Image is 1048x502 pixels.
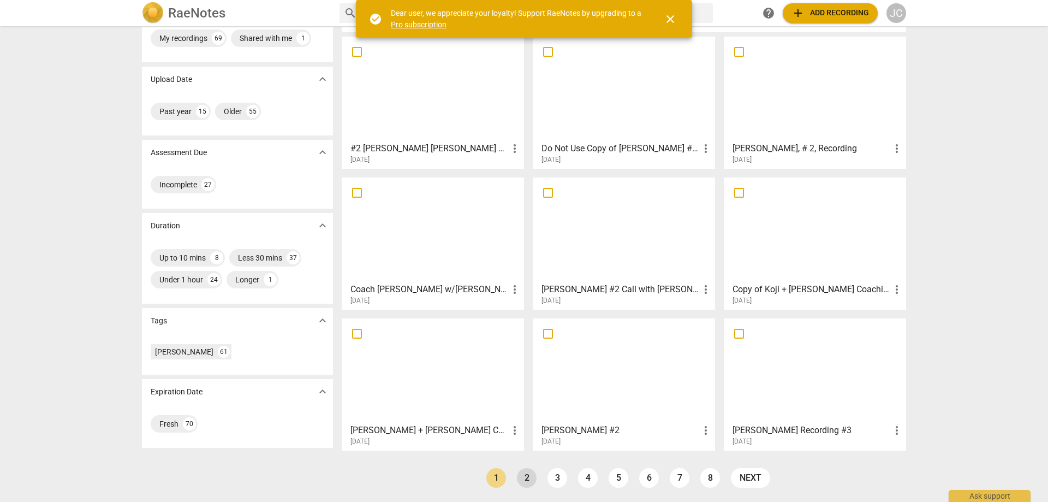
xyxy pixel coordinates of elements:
a: LogoRaeNotes [142,2,331,24]
a: Page 3 [547,468,567,488]
h3: Koji + Zach Coaching Session Audio [350,424,508,437]
span: [DATE] [541,296,561,305]
span: more_vert [699,424,712,437]
a: #2 [PERSON_NAME] [PERSON_NAME] Coaching [PERSON_NAME] [DATE][DATE] [346,40,520,164]
span: close [664,13,677,26]
span: more_vert [890,142,903,155]
span: expand_more [316,73,329,86]
span: [DATE] [541,155,561,164]
a: [PERSON_NAME] #2[DATE] [537,322,711,446]
span: [DATE] [350,296,370,305]
div: Shared with me [240,33,292,44]
button: Show more [314,144,331,161]
span: add [791,7,805,20]
button: Show more [314,71,331,87]
h2: RaeNotes [168,5,225,21]
div: My recordings [159,33,207,44]
div: 15 [196,105,209,118]
div: Dear user, we appreciate your loyalty! Support RaeNotes by upgrading to a [391,8,644,30]
div: 70 [183,417,196,430]
p: Assessment Due [151,147,207,158]
div: 69 [212,32,225,45]
a: Page 4 [578,468,598,488]
span: [DATE] [733,437,752,446]
span: more_vert [890,424,903,437]
span: more_vert [890,283,903,296]
button: Show more [314,312,331,329]
span: [DATE] [733,296,752,305]
p: Expiration Date [151,386,203,398]
span: help [762,7,775,20]
a: next [731,468,770,488]
a: Do Not Use Copy of [PERSON_NAME] #2 Call with [PERSON_NAME][DATE] [537,40,711,164]
h3: Estelle Douine, # 2, Recording [733,142,890,155]
a: [PERSON_NAME] Recording #3[DATE] [728,322,902,446]
a: Page 6 [639,468,659,488]
div: 1 [296,32,309,45]
a: Copy of Koji + [PERSON_NAME] Coaching Session Audio[DATE] [728,181,902,305]
span: more_vert [508,283,521,296]
div: 8 [210,251,223,264]
a: Page 2 [517,468,537,488]
button: Show more [314,217,331,234]
h3: Coach Anna Sosnina w/Hyacinth 7-2-25 [350,283,508,296]
span: more_vert [508,424,521,437]
div: Longer [235,274,259,285]
div: Incomplete [159,179,197,190]
button: Close [657,6,683,32]
span: Add recording [791,7,869,20]
p: Tags [151,315,167,327]
div: 27 [201,178,215,191]
div: 55 [246,105,259,118]
div: Past year [159,106,192,117]
a: [PERSON_NAME] #2 Call with [PERSON_NAME][DATE] [537,181,711,305]
p: Duration [151,220,180,232]
a: Help [759,3,778,23]
button: JC [886,3,906,23]
span: expand_more [316,219,329,232]
span: more_vert [699,283,712,296]
h3: Do Not Use Copy of Cori #2 Call with Donna [541,142,699,155]
span: [DATE] [541,437,561,446]
span: [DATE] [350,155,370,164]
span: more_vert [699,142,712,155]
span: expand_more [316,314,329,327]
div: Up to 10 mins [159,252,206,263]
a: Coach [PERSON_NAME] w/[PERSON_NAME] [DATE][DATE] [346,181,520,305]
img: Logo [142,2,164,24]
div: [PERSON_NAME] [155,346,213,357]
h3: Copy of Koji + Zach Coaching Session Audio [733,283,890,296]
div: Older [224,106,242,117]
div: Ask support [949,490,1031,502]
span: [DATE] [733,155,752,164]
h3: Cori #2 Call with Donna [541,283,699,296]
div: Less 30 mins [238,252,282,263]
span: check_circle [369,13,382,26]
a: [PERSON_NAME], # 2, Recording[DATE] [728,40,902,164]
h3: Danny Broadbent #2 [541,424,699,437]
span: expand_more [316,385,329,398]
div: Fresh [159,418,178,429]
div: 1 [264,273,277,286]
div: 61 [218,346,230,358]
span: [DATE] [350,437,370,446]
div: Under 1 hour [159,274,203,285]
h3: #2 Sutton Turner Coaching Jim Anderson 7/24/25 [350,142,508,155]
a: Page 8 [700,468,720,488]
span: expand_more [316,146,329,159]
span: more_vert [508,142,521,155]
a: [PERSON_NAME] + [PERSON_NAME] Coaching Session Audio[DATE] [346,322,520,446]
a: Page 5 [609,468,628,488]
a: Page 7 [670,468,689,488]
h3: Julie Tyger Recording #3 [733,424,890,437]
span: search [344,7,357,20]
div: 37 [287,251,300,264]
button: Upload [783,3,878,23]
div: 24 [207,273,221,286]
a: Page 1 is your current page [486,468,506,488]
button: Show more [314,383,331,400]
a: Pro subscription [391,20,446,29]
p: Upload Date [151,74,192,85]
